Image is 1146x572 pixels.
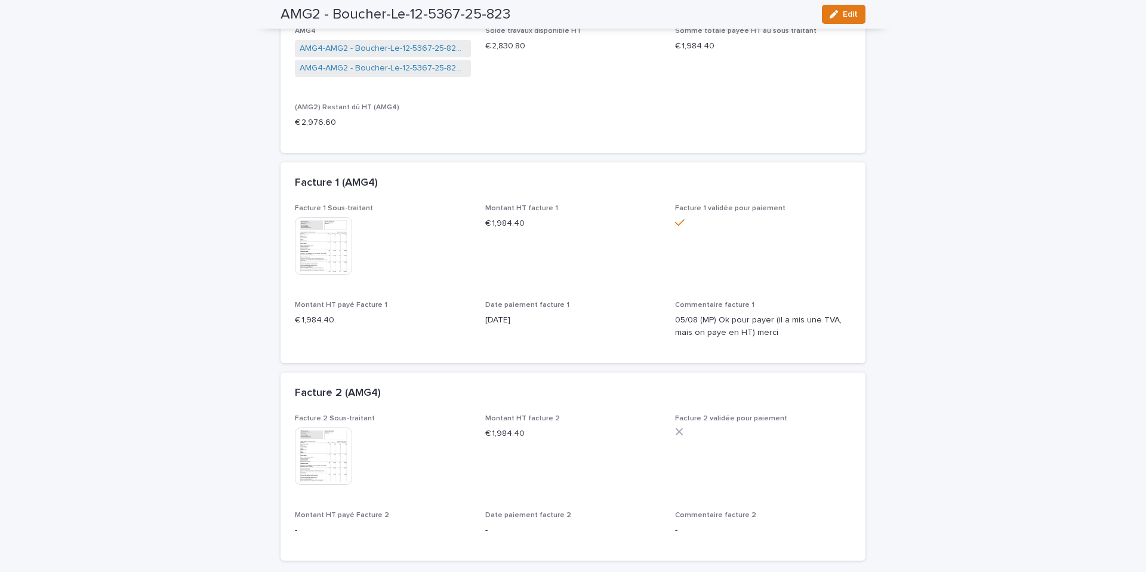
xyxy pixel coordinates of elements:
[295,512,389,519] span: Montant HT payé Facture 2
[675,27,817,35] span: Somme totale payée HT au sous traitant
[300,42,466,55] a: AMG4-AMG2 - Boucher-Le-12-5367-25-823-1413
[295,524,471,537] p: -
[843,10,858,19] span: Edit
[295,27,316,35] span: AMG4
[485,512,571,519] span: Date paiement facture 2
[485,40,661,53] p: € 2,830.80
[675,314,851,339] p: 05/08 (MP) Ok pour payer (il a mis une TVA, mais on paye en HT) merci
[675,40,851,53] p: € 1,984.40
[675,302,754,309] span: Commentaire facture 1
[295,387,381,400] h2: Facture 2 (AMG4)
[485,415,560,422] span: Montant HT facture 2
[295,205,373,212] span: Facture 1 Sous-traitant
[295,415,375,422] span: Facture 2 Sous-traitant
[485,205,558,212] span: Montant HT facture 1
[300,62,466,75] a: AMG4-AMG2 - Boucher-Le-12-5367-25-823-1345
[295,116,471,129] p: € 2,976.60
[675,415,787,422] span: Facture 2 validée pour paiement
[485,314,661,327] p: [DATE]
[485,27,581,35] span: Solde travaux disponible HT
[295,314,471,327] p: € 1,984.40
[485,524,661,537] p: -
[822,5,865,24] button: Edit
[295,104,399,111] span: (AMG2) Restant dû HT (AMG4)
[295,302,387,309] span: Montant HT payé Facture 1
[675,512,756,519] span: Commentaire facture 2
[485,428,661,440] p: € 1,984.40
[295,177,378,190] h2: Facture 1 (AMG4)
[675,205,785,212] span: Facture 1 validée pour paiement
[281,6,510,23] h2: AMG2 - Boucher-Le-12-5367-25-823
[675,524,851,537] p: -
[485,217,661,230] p: € 1,984.40
[485,302,569,309] span: Date paiement facture 1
